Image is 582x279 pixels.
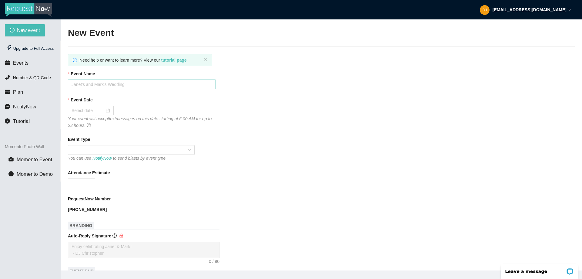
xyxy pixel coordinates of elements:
span: credit-card [5,89,10,94]
button: plus-circleNew event [5,24,45,36]
span: info-circle [8,171,14,176]
b: Attendance Estimate [68,169,110,176]
img: RequestNow [5,3,52,17]
span: plus-circle [10,28,15,33]
iframe: LiveChat chat widget [497,260,582,279]
span: EVENT END [68,267,95,275]
input: Select date [72,107,105,114]
div: You can use to send blasts by event type [68,155,195,162]
span: New event [17,26,40,34]
h2: New Event [68,27,575,39]
b: RequestNow Number [68,196,111,202]
div: Upgrade to Full Access [5,43,55,55]
span: Need help or want to learn more? View our [79,58,187,63]
span: question-circle [87,123,91,127]
b: Event Type [68,136,90,143]
span: camera [8,157,14,162]
strong: [EMAIL_ADDRESS][DOMAIN_NAME] [493,7,567,12]
b: [PHONE_NUMBER] [68,207,107,212]
span: info-circle [73,58,77,62]
img: 58af1a5340717f453292e02ea9ebbb51 [480,5,490,15]
input: Janet's and Mark's Wedding [68,80,216,89]
span: down [568,8,571,11]
span: lock [119,233,123,238]
span: Number & QR Code [13,75,51,80]
button: close [204,58,207,62]
b: Event Date [71,97,92,103]
span: BRANDING [68,222,94,230]
span: message [5,104,10,109]
span: thunderbolt [7,45,12,50]
b: Event Name [71,70,95,77]
a: NotifyNow [92,156,112,161]
span: Events [13,60,28,66]
span: info-circle [5,118,10,124]
b: Auto-Reply Signature [68,233,111,238]
a: tutorial page [161,58,187,63]
span: Plan [13,89,23,95]
span: question-circle [112,233,117,238]
span: phone [5,75,10,80]
span: NotifyNow [13,104,36,110]
span: Momento Demo [17,171,53,177]
i: Your event will accept text messages on this date starting at 6:00 AM for up to 23 hours. [68,116,212,128]
span: Momento Event [17,157,52,162]
span: calendar [5,60,10,65]
span: Tutorial [13,118,30,124]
